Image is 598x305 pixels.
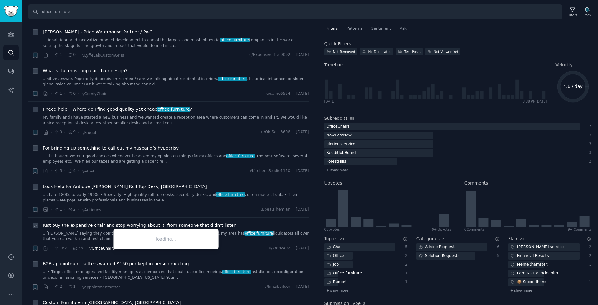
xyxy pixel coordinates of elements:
span: r/AITAH [81,169,95,173]
div: Solution Requests [416,252,462,260]
span: u/beau_hemian [261,207,291,212]
h2: Subreddits [324,115,348,122]
a: Just buy the expensive chair and stop worrying about it, from someone that didn’t listen. [43,222,238,229]
div: No Duplicates [368,49,391,54]
div: 5 [494,253,499,259]
div: 1 [586,262,592,267]
span: · [64,129,65,136]
span: · [51,52,52,58]
span: · [51,245,52,252]
span: office furniture [220,38,250,42]
div: Chair [324,243,345,251]
span: Filters [327,26,338,32]
span: r/Frugal [81,130,96,135]
div: 3 [586,133,592,138]
span: r/LyffeLabCustomGPTs [81,53,124,58]
span: Sentiment [371,26,391,32]
span: · [51,90,52,97]
span: 56 [73,246,83,251]
div: Budget [324,278,349,286]
div: 7 [586,124,592,130]
span: · [292,130,294,135]
div: Financial Results [508,252,551,260]
div: ForestHills [324,158,348,166]
span: + show more [327,168,348,172]
a: ...tional rigor, and innovative product development to one of the largest and most influentialoff... [43,38,309,48]
div: 2 [586,253,592,259]
a: Lock Help for Antique [PERSON_NAME] Roll Top Desk, [GEOGRAPHIC_DATA] [43,183,207,190]
span: 9 [68,130,76,135]
div: 1 [402,279,408,285]
span: 2 [54,284,62,290]
span: r/appointmentsetter [81,285,120,289]
span: r/ComfyChair [81,92,107,96]
span: I need help!! Where do I find good quality yet cheap ? [43,106,192,113]
div: 2 [586,159,592,165]
span: · [292,284,294,290]
h2: Upvotes [324,180,342,186]
span: · [78,90,79,97]
h2: Quick Filters [324,41,351,47]
span: office furniture [244,231,274,236]
h2: Comments [464,180,488,186]
span: · [78,168,79,174]
span: u/limzibuilder [264,284,290,290]
span: + show more [327,288,348,292]
span: 1 [54,52,62,58]
span: · [78,284,79,290]
span: · [292,91,294,97]
span: 2 [68,207,76,212]
div: OfficeChairs [324,123,352,131]
span: 162 [54,246,67,251]
span: What’s the most popular chair design? [43,68,128,74]
a: ...: Late 1800s to early 1900s • Specialty: High-quality roll-top desks, secretary desks, andoffi... [43,192,309,203]
div: 1 [586,279,592,285]
div: Not Removed [333,49,355,54]
div: 8:38 PM [DATE] [522,99,547,104]
span: · [64,90,65,97]
a: ... • Target office managers and facility managers at companies that could use office moving,offi... [43,269,309,280]
div: 9+ Comments [568,227,591,231]
a: ...nitive answer. Popularity depends on *context*: are we talking about residential interiors,off... [43,76,309,87]
div: 1 [402,271,408,276]
span: · [64,168,65,174]
h2: Flair [508,236,518,242]
text: 4.6 / day [563,84,583,89]
div: NowBestNow [324,132,354,140]
div: RedditJobBoard [324,149,358,157]
span: · [64,284,65,290]
span: 4 [68,168,76,174]
span: u/same6534 [266,91,290,97]
span: office furniture [157,107,190,112]
span: office furniture [226,154,255,158]
div: Not Viewed Yet [434,49,459,54]
span: · [51,168,52,174]
div: Office furniture [324,270,364,277]
a: For bringing up something to call out my husband’s hypocrisy [43,145,179,151]
span: Ask [400,26,407,32]
span: · [51,129,52,136]
div: Track [583,13,591,17]
a: [PERSON_NAME] - Price Waterhouse Partner / PwC [43,29,153,35]
a: I need help!! Where do I find good quality yet cheapoffice furniture? [43,106,192,113]
span: r/OfficeChairs [89,246,115,251]
span: [DATE] [296,91,309,97]
span: office furniture [216,192,245,197]
span: · [64,206,65,213]
span: u/Kitchen_Studio1150 [248,168,290,174]
div: 📦 Secondhand [508,278,549,286]
span: Velocity [555,62,573,68]
div: gloriousservice [324,140,358,148]
span: [DATE] [296,207,309,212]
span: [DATE] [296,130,309,135]
button: Track [581,5,594,18]
span: 0 [54,130,62,135]
span: 0 [68,91,76,97]
span: office furniture [218,77,247,81]
h2: Topics [324,236,338,242]
span: r/Antiques [81,208,101,212]
span: · [64,52,65,58]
